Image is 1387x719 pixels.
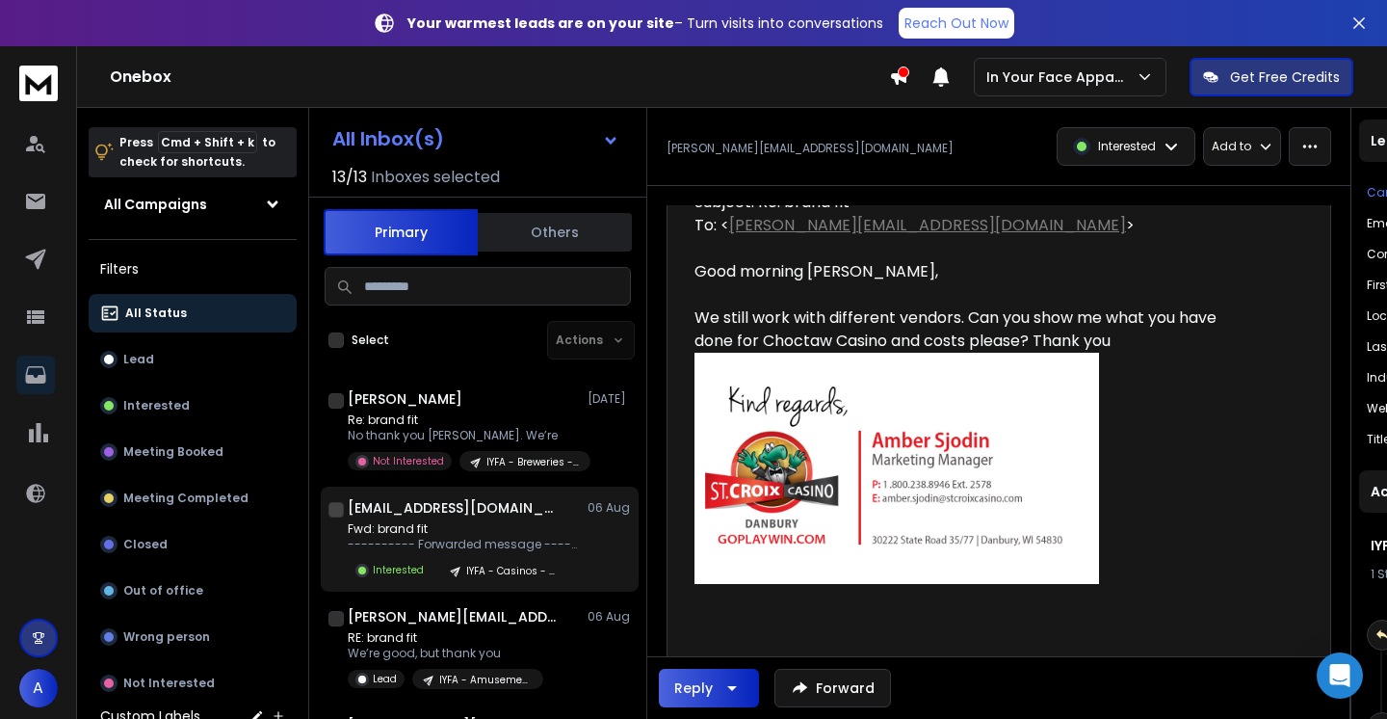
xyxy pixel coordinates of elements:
[899,8,1014,39] a: Reach Out Now
[486,455,579,469] p: IYFA - Breweries - Lauren
[317,120,635,158] button: All Inbox(s)
[89,664,297,703] button: Not Interested
[89,433,297,471] button: Meeting Booked
[588,500,631,516] p: 06 Aug
[407,13,883,33] p: – Turn visits into conversations
[1230,67,1340,87] p: Get Free Credits
[694,353,1099,584] img: AD_4nXelvnbqf8GNIHsjHqrTaVkt1KKFZPeotuYLs_M_4hP9Fli9Hqrc-wRZPbvvENpJywt0TOtGGNX85Nyl-Xb8ERTCHJPAg...
[659,669,759,707] button: Reply
[332,166,367,189] span: 13 / 13
[1098,139,1156,154] p: Interested
[123,491,249,506] p: Meeting Completed
[407,13,674,33] strong: Your warmest leads are on your site
[466,564,559,578] p: IYFA - Casinos - Lauren
[89,572,297,610] button: Out of office
[89,340,297,379] button: Lead
[373,563,424,577] p: Interested
[19,669,58,707] button: A
[373,672,397,686] p: Lead
[123,629,210,645] p: Wrong person
[904,13,1008,33] p: Reach Out Now
[674,679,713,698] div: Reply
[348,413,579,428] p: Re: brand fit
[89,386,297,425] button: Interested
[123,583,203,599] p: Out of office
[439,673,532,687] p: IYFA - Amusement Parks and Venues - Lauren
[89,479,297,518] button: Meeting Completed
[694,306,1257,353] div: We still work with different vendors. Can you show me what you have done for Choctaw Casino and c...
[89,294,297,333] button: All Status
[348,521,579,537] p: Fwd: brand fit
[104,195,207,214] h1: All Campaigns
[332,129,444,148] h1: All Inbox(s)
[89,618,297,656] button: Wrong person
[348,389,462,409] h1: [PERSON_NAME]
[110,66,889,89] h1: Onebox
[348,537,579,552] p: ---------- Forwarded message --------- From: [PERSON_NAME]
[1190,58,1353,96] button: Get Free Credits
[348,498,560,518] h1: [EMAIL_ADDRESS][DOMAIN_NAME]
[348,607,560,626] h1: [PERSON_NAME][EMAIL_ADDRESS][PERSON_NAME][DOMAIN_NAME]
[729,214,1126,236] a: [PERSON_NAME][EMAIL_ADDRESS][DOMAIN_NAME]
[588,391,631,407] p: [DATE]
[352,333,389,348] label: Select
[478,211,632,253] button: Others
[1317,652,1363,699] div: Open Intercom Messenger
[667,141,954,156] p: [PERSON_NAME][EMAIL_ADDRESS][DOMAIN_NAME]
[89,185,297,224] button: All Campaigns
[19,66,58,101] img: logo
[123,352,154,367] p: Lead
[348,646,543,661] p: We’re good, but thank you
[123,537,168,552] p: Closed
[774,669,891,707] button: Forward
[348,630,543,646] p: RE: brand fit
[125,306,187,321] p: All Status
[324,209,478,255] button: Primary
[694,260,1257,283] div: Good morning [PERSON_NAME],
[986,67,1136,87] p: In Your Face Apparel
[373,454,444,468] p: Not Interested
[123,398,190,413] p: Interested
[588,609,631,625] p: 06 Aug
[119,133,275,172] p: Press to check for shortcuts.
[1212,139,1251,154] p: Add to
[89,255,297,282] h3: Filters
[123,676,215,691] p: Not Interested
[123,444,223,460] p: Meeting Booked
[371,166,500,189] h3: Inboxes selected
[348,428,579,443] p: No thank you [PERSON_NAME]. We’re
[89,525,297,564] button: Closed
[694,214,1257,237] div: To: < >
[158,131,257,153] span: Cmd + Shift + k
